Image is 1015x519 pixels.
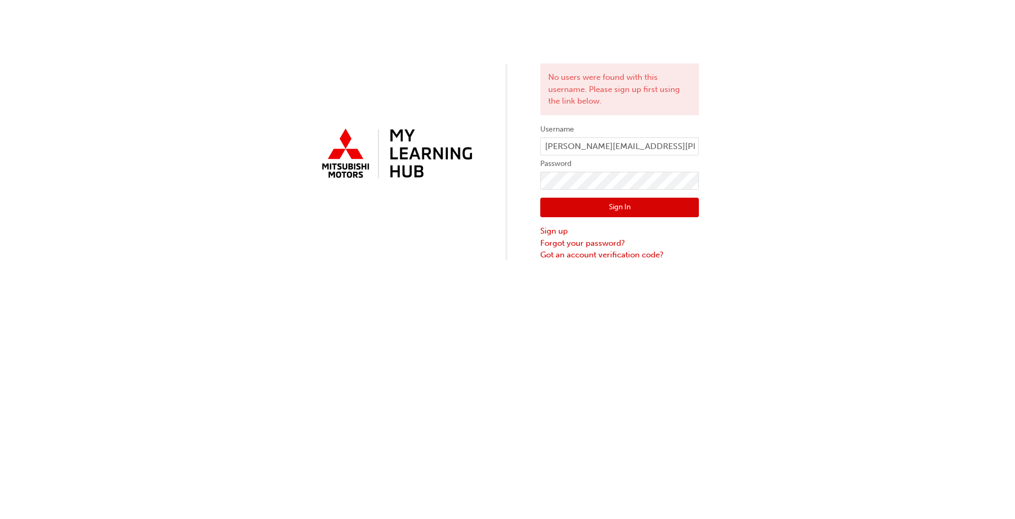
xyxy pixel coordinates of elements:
[540,157,699,170] label: Password
[540,249,699,261] a: Got an account verification code?
[540,63,699,115] div: No users were found with this username. Please sign up first using the link below.
[540,123,699,136] label: Username
[316,124,475,184] img: mmal
[540,137,699,155] input: Username
[540,237,699,249] a: Forgot your password?
[540,225,699,237] a: Sign up
[540,198,699,218] button: Sign In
